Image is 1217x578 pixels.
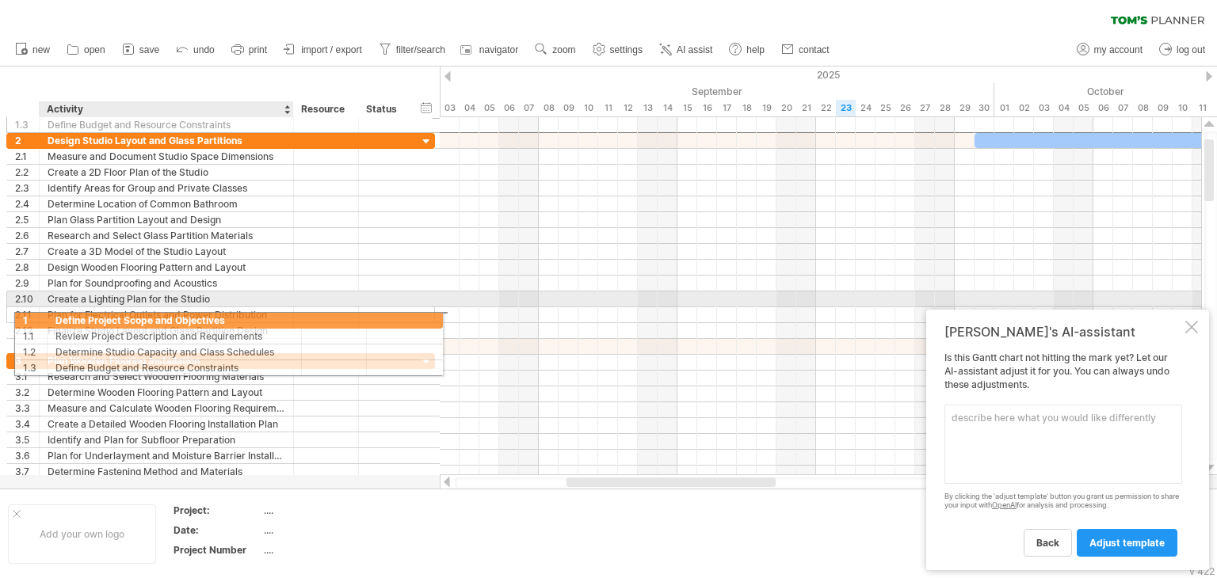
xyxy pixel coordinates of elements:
div: Create a Detailed Wooden Flooring Installation Plan [48,416,285,432]
div: Wednesday, 24 September 2025 [856,100,876,116]
div: Thursday, 11 September 2025 [598,100,618,116]
span: save [139,44,159,55]
a: undo [172,40,219,60]
div: Measure and Document Studio Space Dimensions [48,149,285,164]
div: Create a 3D Model of the Studio Layout [48,244,285,259]
div: 2.3 [15,181,39,196]
div: 2.11 [15,307,39,322]
div: Thursday, 18 September 2025 [737,100,757,116]
div: .... [264,523,397,537]
div: 3.6 [15,448,39,463]
div: 2 [15,133,39,148]
div: Tuesday, 16 September 2025 [697,100,717,116]
div: .... [264,543,397,557]
span: settings [610,44,643,55]
div: Sunday, 14 September 2025 [658,100,677,116]
a: new [11,40,55,60]
span: adjust template [1089,537,1165,549]
div: Plan for Soundproofing and Acoustics [48,276,285,291]
div: Sunday, 21 September 2025 [796,100,816,116]
span: zoom [552,44,575,55]
div: Determine Location of Common Bathroom [48,196,285,211]
div: 2.1 [15,149,39,164]
span: filter/search [396,44,445,55]
a: back [1024,529,1072,557]
div: Friday, 5 September 2025 [479,100,499,116]
div: 1.3 [15,117,39,132]
div: Date: [174,523,261,537]
div: Tuesday, 30 September 2025 [975,100,994,116]
div: Tuesday, 7 October 2025 [1113,100,1133,116]
div: Status [366,101,401,117]
span: import / export [301,44,362,55]
div: September 2025 [400,83,994,100]
div: Saturday, 4 October 2025 [1054,100,1074,116]
div: Add your own logo [8,504,156,564]
div: 2.10 [15,291,39,306]
a: settings [589,40,647,60]
div: Plan Wooden Flooring Installation [48,353,285,368]
div: Design Studio Layout and Glass Partitions [48,133,285,148]
a: filter/search [375,40,450,60]
div: Monday, 15 September 2025 [677,100,697,116]
div: Wednesday, 3 September 2025 [440,100,460,116]
span: contact [799,44,830,55]
div: Finalize Studio Layout and Glass Partition Design [48,323,285,338]
a: OpenAI [992,500,1017,509]
div: Friday, 19 September 2025 [757,100,776,116]
span: help [746,44,765,55]
div: Sunday, 5 October 2025 [1074,100,1093,116]
div: Tuesday, 23 September 2025 [836,100,856,116]
div: 2.9 [15,276,39,291]
div: Resource [301,101,349,117]
a: adjust template [1077,529,1177,557]
a: contact [777,40,834,60]
span: AI assist [677,44,712,55]
div: Monday, 29 September 2025 [955,100,975,116]
div: Plan for Electrical Outlets and Power Distribution [48,307,285,322]
div: Measure and Calculate Wooden Flooring Requirements [48,401,285,416]
div: 3 [15,353,39,368]
a: zoom [531,40,580,60]
span: navigator [479,44,518,55]
div: 2.12 [15,323,39,338]
div: Thursday, 25 September 2025 [876,100,895,116]
div: Thursday, 2 October 2025 [1014,100,1034,116]
a: save [118,40,164,60]
div: Wednesday, 10 September 2025 [578,100,598,116]
div: 2.8 [15,260,39,275]
div: Friday, 10 October 2025 [1173,100,1192,116]
div: 2.2 [15,165,39,180]
a: import / export [280,40,367,60]
div: 3.5 [15,432,39,447]
div: Determine Fastening Method and Materials [48,464,285,479]
div: Research and Select Wooden Flooring Materials [48,369,285,384]
span: undo [193,44,215,55]
div: Friday, 26 September 2025 [895,100,915,116]
div: Saturday, 13 September 2025 [638,100,658,116]
span: log out [1177,44,1205,55]
div: Design Wooden Flooring Pattern and Layout [48,260,285,275]
div: Saturday, 11 October 2025 [1192,100,1212,116]
div: .... [264,504,397,517]
div: Friday, 3 October 2025 [1034,100,1054,116]
div: Plan for Underlayment and Moisture Barrier Installation [48,448,285,463]
div: Identify Areas for Group and Private Classes [48,181,285,196]
span: my account [1094,44,1143,55]
div: Thursday, 4 September 2025 [460,100,479,116]
div: Plan Glass Partition Layout and Design [48,212,285,227]
div: 2.4 [15,196,39,211]
div: 3.4 [15,416,39,432]
div: Project Number [174,543,261,557]
div: Sunday, 28 September 2025 [935,100,955,116]
a: log out [1155,40,1210,60]
span: print [249,44,267,55]
div: Is this Gantt chart not hitting the mark yet? Let our AI-assistant adjust it for you. You can alw... [944,352,1182,556]
div: Activity [47,101,284,117]
div: Define Budget and Resource Constraints [48,117,285,132]
div: Tuesday, 9 September 2025 [559,100,578,116]
div: Research and Select Glass Partition Materials [48,228,285,243]
div: Monday, 8 September 2025 [539,100,559,116]
div: 3.1 [15,369,39,384]
span: back [1036,537,1059,549]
